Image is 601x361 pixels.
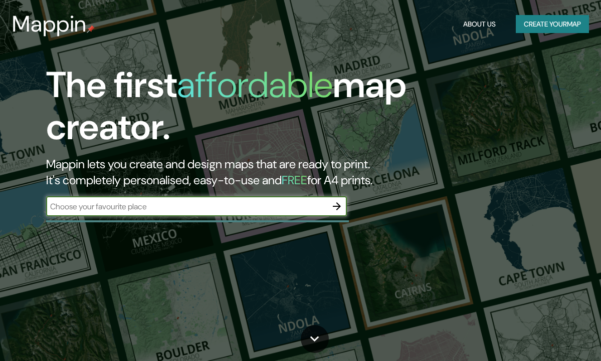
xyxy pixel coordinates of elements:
button: About Us [459,15,500,34]
h5: FREE [282,172,307,188]
h1: The first map creator. [46,64,527,156]
input: Choose your favourite place [46,201,327,212]
h2: Mappin lets you create and design maps that are ready to print. It's completely personalised, eas... [46,156,527,188]
img: mappin-pin [87,25,95,33]
h3: Mappin [12,11,87,37]
button: Create yourmap [516,15,589,34]
h1: affordable [177,62,333,108]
